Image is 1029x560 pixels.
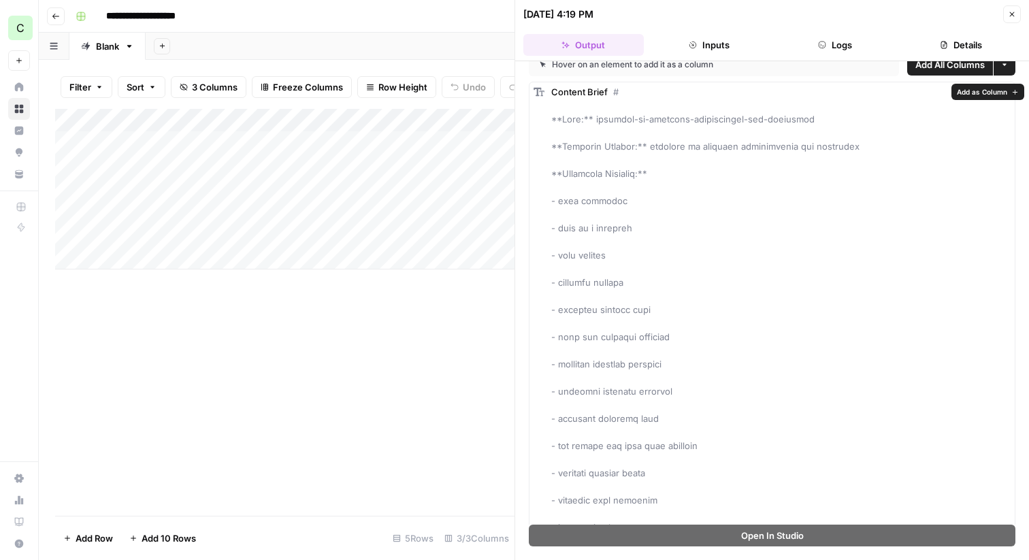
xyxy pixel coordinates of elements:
span: Filter [69,80,91,94]
button: Details [900,34,1021,56]
span: Open In Studio [741,529,804,542]
span: C [16,20,24,36]
a: Insights [8,120,30,142]
span: Content Brief [551,86,608,97]
div: Hover on an element to add it as a column [540,59,801,71]
button: Add 10 Rows [121,527,204,549]
a: Opportunities [8,142,30,163]
button: Sort [118,76,165,98]
span: Row Height [378,80,427,94]
a: Settings [8,467,30,489]
a: Usage [8,489,30,511]
button: Output [523,34,644,56]
div: [DATE] 4:19 PM [523,7,593,21]
a: Home [8,76,30,98]
button: Add All Columns [907,54,993,76]
button: 3 Columns [171,76,246,98]
button: Help + Support [8,533,30,555]
button: Add Row [55,527,121,549]
span: Add 10 Rows [142,531,196,545]
button: Undo [442,76,495,98]
span: Undo [463,80,486,94]
span: Add Row [76,531,113,545]
a: Your Data [8,163,30,185]
button: Logs [775,34,896,56]
a: Blank [69,33,146,60]
button: Workspace: Coverflex [8,11,30,45]
span: Sort [127,80,144,94]
a: Browse [8,98,30,120]
button: Row Height [357,76,436,98]
span: Add All Columns [915,58,985,71]
button: Filter [61,76,112,98]
a: Learning Hub [8,511,30,533]
div: Blank [96,39,119,53]
span: 3 Columns [192,80,238,94]
div: 3/3 Columns [439,527,514,549]
button: Open In Studio [529,525,1015,546]
button: Inputs [649,34,770,56]
span: Freeze Columns [273,80,343,94]
div: 5 Rows [387,527,439,549]
button: Freeze Columns [252,76,352,98]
